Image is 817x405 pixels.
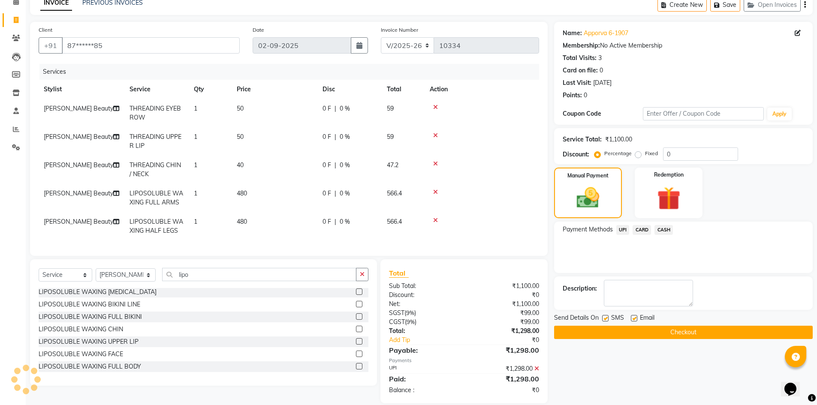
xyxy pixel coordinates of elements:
[62,37,240,54] input: Search by Name/Mobile/Email/Code
[600,66,603,75] div: 0
[340,132,350,141] span: 0 %
[389,318,405,326] span: CGST
[567,172,609,180] label: Manual Payment
[39,362,141,371] div: LIPOSOLUBLE WAXING FULL BODY
[383,282,464,291] div: Sub Total:
[387,189,402,197] span: 566.4
[464,345,546,355] div: ₹1,298.00
[650,184,688,213] img: _gift.svg
[593,78,612,87] div: [DATE]
[189,80,232,99] th: Qty
[645,150,658,157] label: Fixed
[130,218,183,234] span: LIPOSOLUBLE WAXING HALF LEGS
[39,325,123,334] div: LIPOSOLUBLE WAXING CHIN
[464,318,546,327] div: ₹99.00
[383,345,464,355] div: Payable:
[130,161,181,178] span: THREADING CHIN / NECK
[237,161,244,169] span: 40
[335,189,336,198] span: |
[654,171,684,179] label: Redemption
[383,374,464,384] div: Paid:
[323,189,331,198] span: 0 F
[44,218,113,225] span: [PERSON_NAME] Beauty
[340,189,350,198] span: 0 %
[383,318,464,327] div: ( )
[39,64,546,80] div: Services
[162,268,357,281] input: Search or Scan
[335,104,336,113] span: |
[340,104,350,113] span: 0 %
[44,105,113,112] span: [PERSON_NAME] Beauty
[478,336,546,345] div: ₹0
[382,80,425,99] th: Total
[563,284,597,293] div: Description:
[383,291,464,300] div: Discount:
[335,161,336,170] span: |
[39,37,63,54] button: +91
[387,218,402,225] span: 566.4
[383,300,464,309] div: Net:
[387,133,394,141] span: 59
[633,225,651,235] span: CARD
[124,80,189,99] th: Service
[130,133,181,150] span: THREADING UPPER LIP
[563,150,589,159] div: Discount:
[237,133,244,141] span: 50
[194,105,197,112] span: 1
[407,318,415,325] span: 9%
[44,161,113,169] span: [PERSON_NAME] Beauty
[464,364,546,373] div: ₹1,298.00
[570,185,606,211] img: _cash.svg
[464,386,546,395] div: ₹0
[323,132,331,141] span: 0 F
[464,291,546,300] div: ₹0
[39,350,123,359] div: LIPOSOLUBLE WAXING FACE
[654,225,673,235] span: CASH
[643,107,764,120] input: Enter Offer / Coupon Code
[584,29,628,38] a: Apporva 6-1907
[387,161,398,169] span: 47.2
[383,386,464,395] div: Balance :
[605,135,632,144] div: ₹1,100.00
[554,326,813,339] button: Checkout
[406,309,414,316] span: 9%
[563,109,643,118] div: Coupon Code
[194,161,197,169] span: 1
[563,41,600,50] div: Membership:
[44,189,113,197] span: [PERSON_NAME] Beauty
[39,312,142,321] div: LIPOSOLUBLE WAXING FULL BIKINI
[389,357,539,364] div: Payments
[464,327,546,336] div: ₹1,298.00
[563,135,602,144] div: Service Total:
[464,300,546,309] div: ₹1,100.00
[563,29,582,38] div: Name:
[640,313,654,324] span: Email
[563,54,597,63] div: Total Visits:
[323,217,331,226] span: 0 F
[563,66,598,75] div: Card on file:
[389,269,409,278] span: Total
[323,161,331,170] span: 0 F
[335,217,336,226] span: |
[425,80,539,99] th: Action
[387,105,394,112] span: 59
[194,189,197,197] span: 1
[39,26,52,34] label: Client
[39,80,124,99] th: Stylist
[767,108,792,120] button: Apply
[554,313,599,324] span: Send Details On
[340,161,350,170] span: 0 %
[383,309,464,318] div: ( )
[563,91,582,100] div: Points:
[194,218,197,225] span: 1
[598,54,602,63] div: 3
[611,313,624,324] span: SMS
[383,336,477,345] a: Add Tip
[464,374,546,384] div: ₹1,298.00
[389,309,404,317] span: SGST
[237,189,247,197] span: 480
[563,41,804,50] div: No Active Membership
[464,309,546,318] div: ₹99.00
[584,91,587,100] div: 0
[340,217,350,226] span: 0 %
